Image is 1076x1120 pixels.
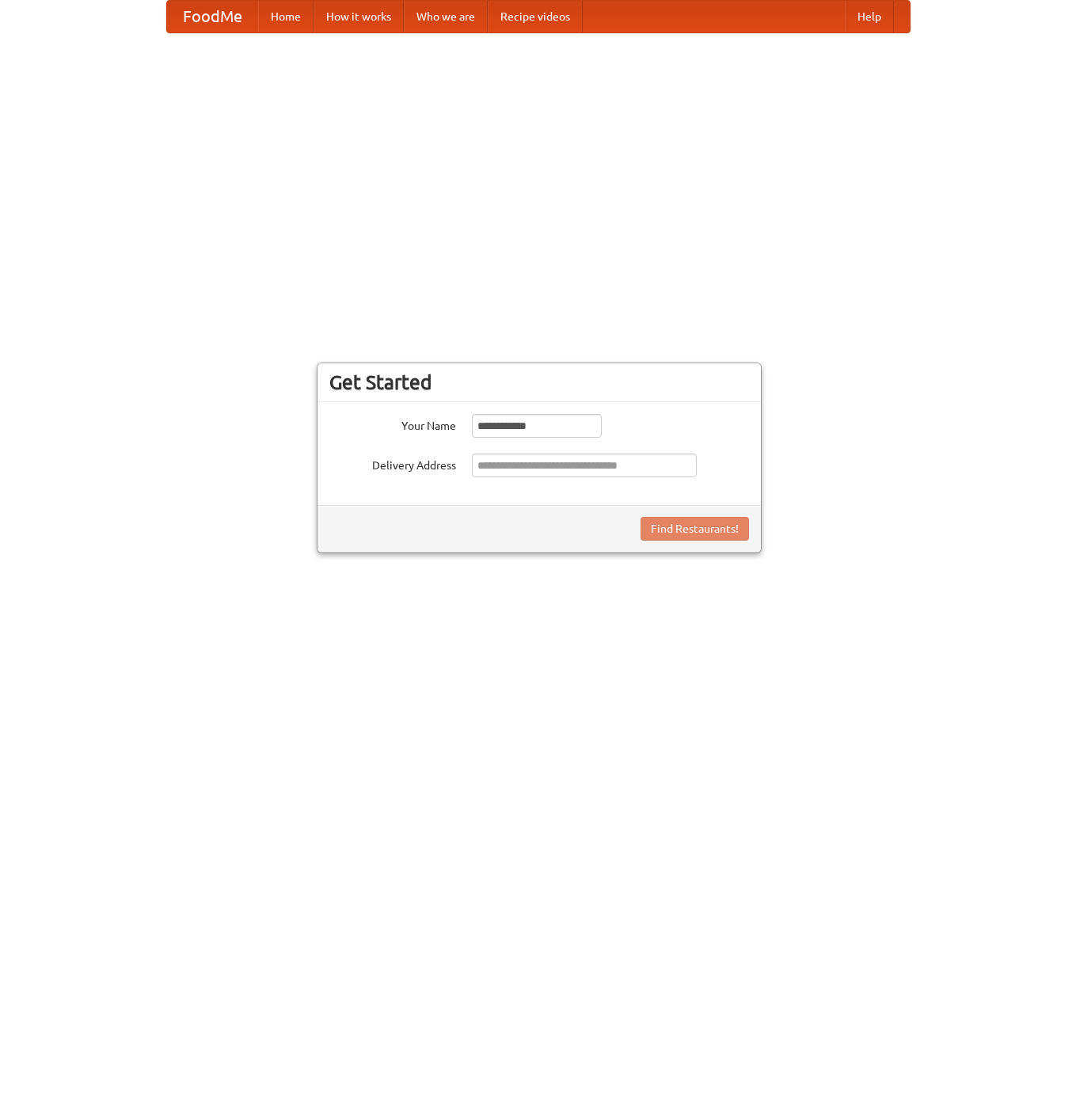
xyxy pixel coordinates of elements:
a: Home [258,1,314,32]
button: Find Restaurants! [641,517,749,541]
a: FoodMe [167,1,258,32]
h3: Get Started [329,370,749,394]
a: How it works [314,1,404,32]
label: Delivery Address [329,454,456,473]
a: Who we are [404,1,488,32]
a: Recipe videos [488,1,583,32]
label: Your Name [329,414,456,434]
a: Help [845,1,894,32]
